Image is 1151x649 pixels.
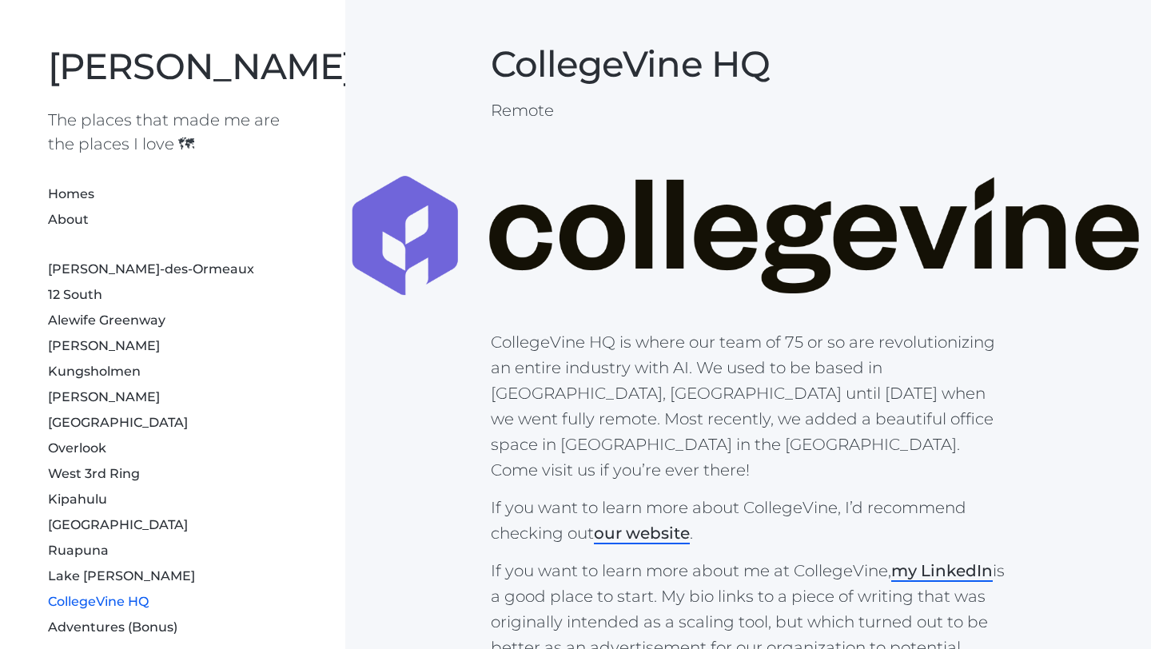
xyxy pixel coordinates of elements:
[48,313,165,328] a: Alewife Greenway
[48,415,188,430] a: [GEOGRAPHIC_DATA]
[491,329,1006,483] p: CollegeVine HQ is where our team of 75 or so are revolutionizing an entire industry with AI. We u...
[48,364,141,379] a: Kungsholmen
[491,98,1006,123] p: Remote
[48,492,107,507] a: Kipahulu
[48,338,160,353] a: [PERSON_NAME]
[594,524,690,544] a: our website
[48,108,297,156] h1: The places that made me are the places I love 🗺
[48,186,94,201] a: Homes
[48,594,149,609] a: CollegeVine HQ
[48,287,102,302] a: 12 South
[491,495,1006,546] p: If you want to learn more about CollegeVine, I’d recommend checking out .
[48,44,354,88] a: [PERSON_NAME]
[48,517,188,532] a: [GEOGRAPHIC_DATA]
[891,561,993,582] a: my LinkedIn
[48,466,140,481] a: West 3rd Ring
[48,261,254,277] a: [PERSON_NAME]-des-Ormeaux
[48,619,177,635] a: Adventures (Bonus)
[48,543,109,558] a: Ruapuna
[48,440,106,456] a: Overlook
[48,389,160,404] a: [PERSON_NAME]
[491,42,1006,86] h1: CollegeVine HQ
[48,212,89,227] a: About
[48,568,195,583] a: Lake [PERSON_NAME]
